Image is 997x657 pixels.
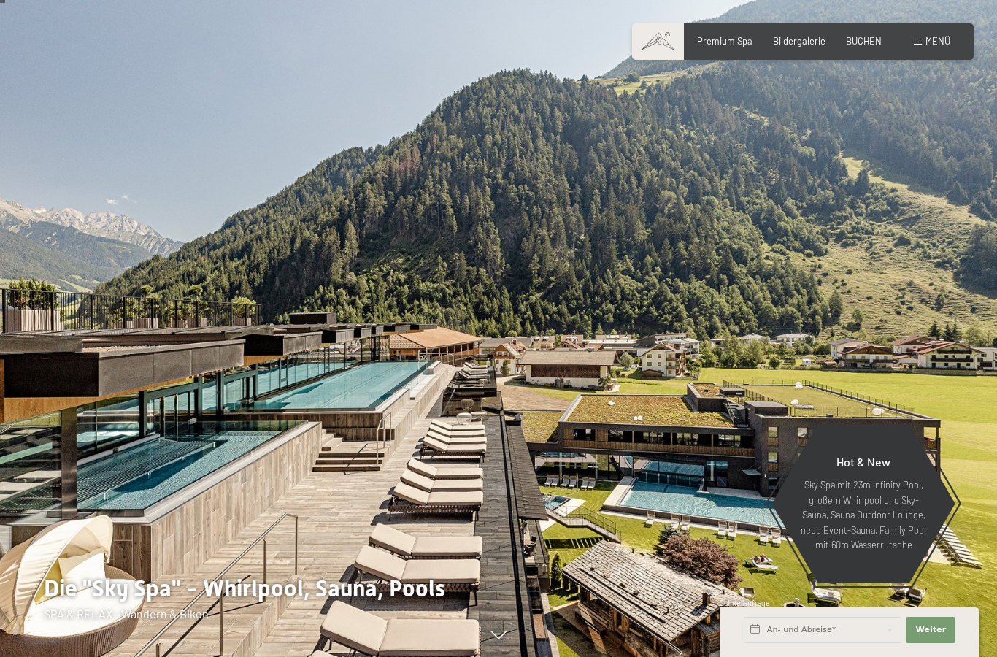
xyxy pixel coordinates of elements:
a: BUCHEN [846,35,882,47]
span: Hot & New [836,455,890,469]
button: Weiter [906,617,955,643]
span: Menü [925,35,950,47]
a: Premium Spa [697,35,752,47]
span: Weiter [915,624,946,636]
span: Schnellanfrage [720,599,770,607]
a: Hot & New Sky Spa mit 23m Infinity Pool, großem Whirlpool und Sky-Sauna, Sauna Outdoor Lounge, ne... [771,423,956,584]
p: Sky Spa mit 23m Infinity Pool, großem Whirlpool und Sky-Sauna, Sauna Outdoor Lounge, neue Event-S... [800,477,927,552]
a: Bildergalerie [773,35,825,47]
